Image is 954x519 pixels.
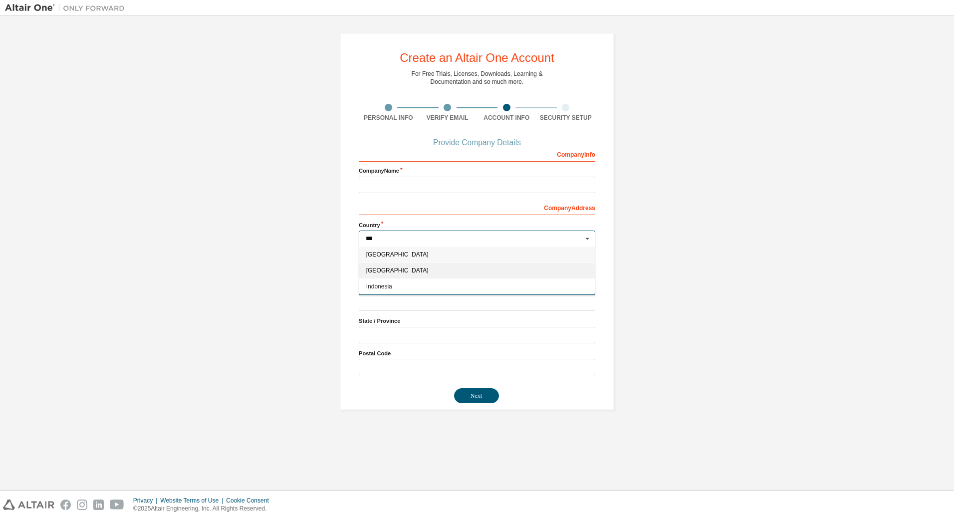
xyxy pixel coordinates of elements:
label: Postal Code [359,349,595,357]
button: Next [454,388,499,403]
label: Company Name [359,167,595,175]
div: Personal Info [359,114,418,122]
label: State / Province [359,317,595,325]
label: Country [359,221,595,229]
img: Altair One [5,3,130,13]
div: Create an Altair One Account [400,52,554,64]
div: Privacy [133,497,160,505]
div: Company Address [359,199,595,215]
img: instagram.svg [77,500,87,510]
div: Account Info [477,114,536,122]
div: Cookie Consent [226,497,274,505]
img: youtube.svg [110,500,124,510]
img: facebook.svg [60,500,71,510]
div: Website Terms of Use [160,497,226,505]
div: Security Setup [536,114,596,122]
span: Indonesia [366,283,588,289]
p: © 2025 Altair Engineering, Inc. All Rights Reserved. [133,505,275,513]
div: Verify Email [418,114,477,122]
img: altair_logo.svg [3,500,54,510]
div: For Free Trials, Licenses, Downloads, Learning & Documentation and so much more. [412,70,543,86]
span: [GEOGRAPHIC_DATA] [366,252,588,258]
img: linkedin.svg [93,500,104,510]
div: Provide Company Details [359,140,595,146]
div: Company Info [359,146,595,162]
span: [GEOGRAPHIC_DATA] [366,267,588,273]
